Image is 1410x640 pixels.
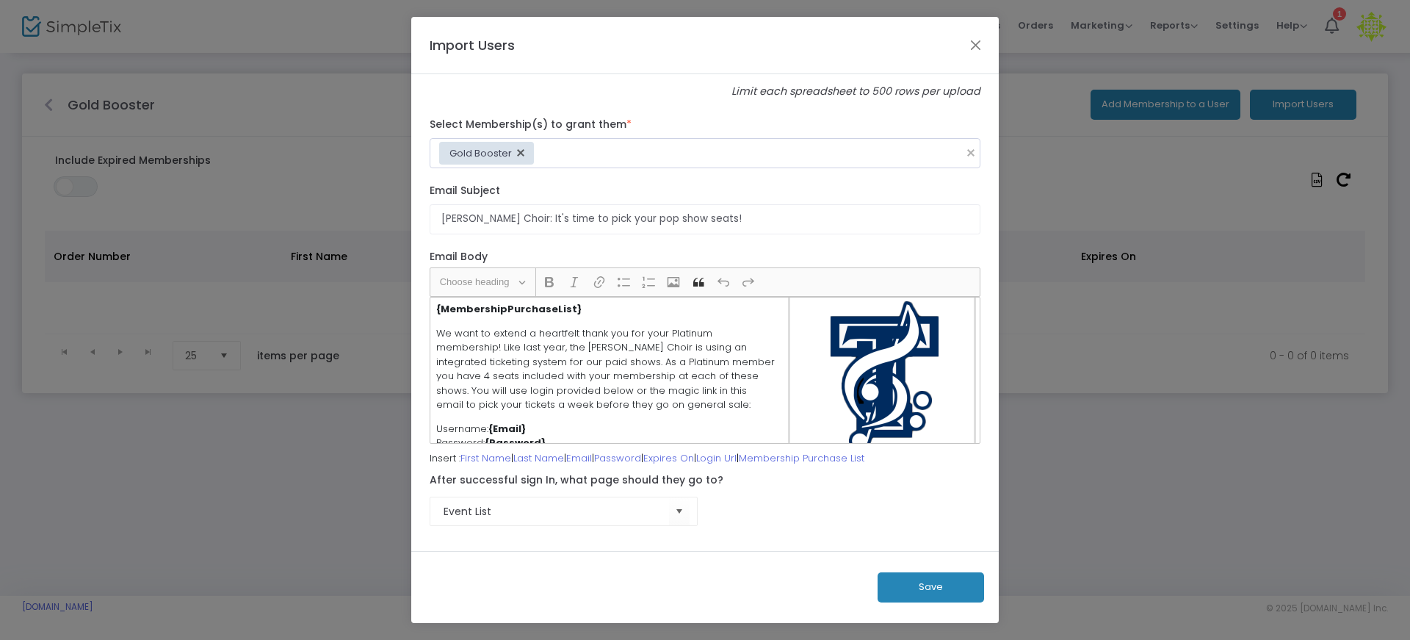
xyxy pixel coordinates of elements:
[696,451,737,465] span: Login Url
[430,35,515,55] h4: Import Users
[962,144,980,162] span: clear
[430,117,980,132] label: Select Membership(s) to grant them
[460,451,511,465] span: First Name
[430,451,460,465] span: Insert :
[430,297,980,444] div: Rich Text Editor, main
[878,572,984,603] button: Save
[513,451,564,465] span: Last Name
[436,422,974,450] p: Username: Password:
[643,451,694,465] span: Expires On
[592,451,594,465] span: |
[511,451,513,465] span: |
[449,148,512,158] span: Gold Booster
[966,35,986,54] button: Close
[641,451,643,465] span: |
[594,451,641,465] span: Password
[422,472,988,488] label: After successful sign In, what page should they go to?
[430,204,980,234] input: Enter Email Subject
[790,287,974,471] img: 638936543322279395TompkinsChoir1-SquareTransparent.png
[515,147,527,159] span: delete
[488,422,526,436] strong: {Email}
[444,504,669,519] input: Select an event
[440,273,516,291] span: Choose heading
[430,183,980,198] label: Email Subject
[433,270,532,293] button: Choose heading
[669,497,690,527] button: Select
[731,84,980,98] span: Limit each spreadsheet to 500 rows per upload
[430,249,488,265] label: Email Body
[737,451,739,465] span: |
[694,451,696,465] span: |
[564,451,566,465] span: |
[566,451,592,465] span: Email
[436,302,582,316] strong: {MembershipPurchaseList}
[739,451,864,465] span: Membership Purchase List
[485,436,546,450] strong: {Password}
[430,267,980,297] div: Editor toolbar
[436,326,974,412] p: We want to extend a heartfelt thank you for your Platinum membership! Like last year, the [PERSON...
